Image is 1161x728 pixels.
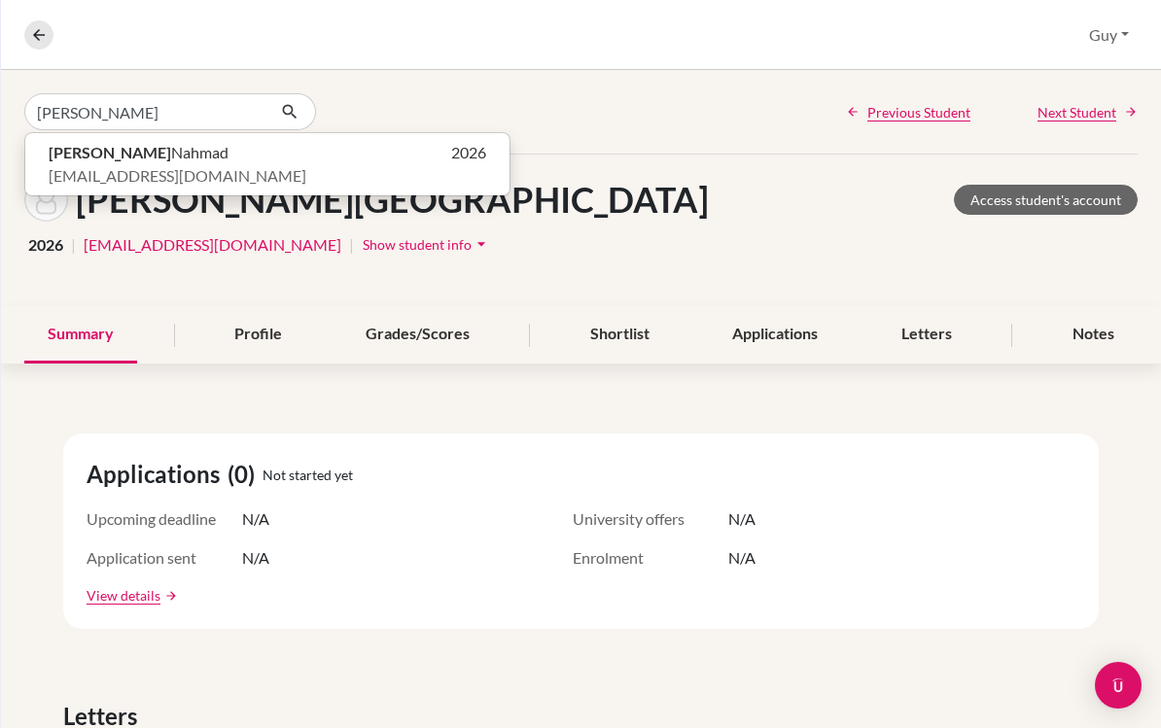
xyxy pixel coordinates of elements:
[87,457,228,492] span: Applications
[84,233,341,257] a: [EMAIL_ADDRESS][DOMAIN_NAME]
[1080,17,1138,53] button: Guy
[1038,102,1116,122] span: Next Student
[49,143,171,161] b: [PERSON_NAME]
[28,233,63,257] span: 2026
[71,233,76,257] span: |
[349,233,354,257] span: |
[76,179,709,221] h1: [PERSON_NAME][GEOGRAPHIC_DATA]
[87,585,160,606] a: View details
[728,507,756,531] span: N/A
[242,507,269,531] span: N/A
[709,306,841,364] div: Applications
[846,102,970,122] a: Previous Student
[954,185,1138,215] a: Access student's account
[878,306,975,364] div: Letters
[242,546,269,570] span: N/A
[867,102,970,122] span: Previous Student
[24,178,68,222] img: Aden Si-Ahmed's avatar
[263,465,353,485] span: Not started yet
[728,546,756,570] span: N/A
[49,164,306,188] span: [EMAIL_ADDRESS][DOMAIN_NAME]
[567,306,673,364] div: Shortlist
[1038,102,1138,122] a: Next Student
[49,141,229,164] span: Nahmad
[87,546,242,570] span: Application sent
[25,133,510,195] button: [PERSON_NAME]Nahmad2026[EMAIL_ADDRESS][DOMAIN_NAME]
[342,306,493,364] div: Grades/Scores
[1095,662,1142,709] div: Open Intercom Messenger
[363,236,472,253] span: Show student info
[24,306,137,364] div: Summary
[573,507,728,531] span: University offers
[362,229,492,260] button: Show student infoarrow_drop_down
[87,507,242,531] span: Upcoming deadline
[451,141,486,164] span: 2026
[228,457,263,492] span: (0)
[211,306,305,364] div: Profile
[472,234,491,254] i: arrow_drop_down
[24,93,265,130] input: Find student by name...
[1049,306,1138,364] div: Notes
[160,589,178,603] a: arrow_forward
[573,546,728,570] span: Enrolment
